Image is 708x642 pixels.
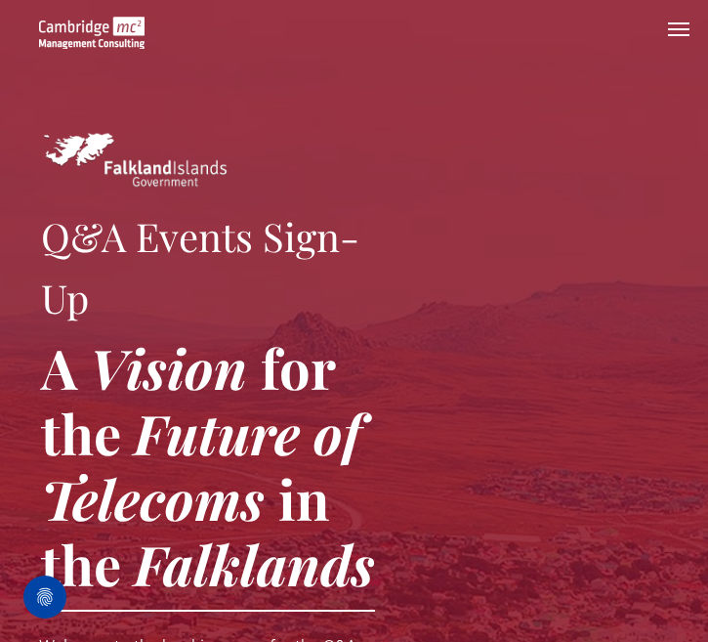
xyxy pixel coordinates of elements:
img: Cambridge Management Logo [39,17,145,49]
span: Q&A Events Sign-Up [41,210,359,323]
span: in [278,461,329,535]
span: for the [41,330,335,469]
span: Future of Telecoms [41,396,361,535]
span: Falklands [134,527,375,600]
span: Vision [90,330,247,404]
span: A [41,330,77,404]
button: menu [659,10,698,49]
span: the [41,527,121,600]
